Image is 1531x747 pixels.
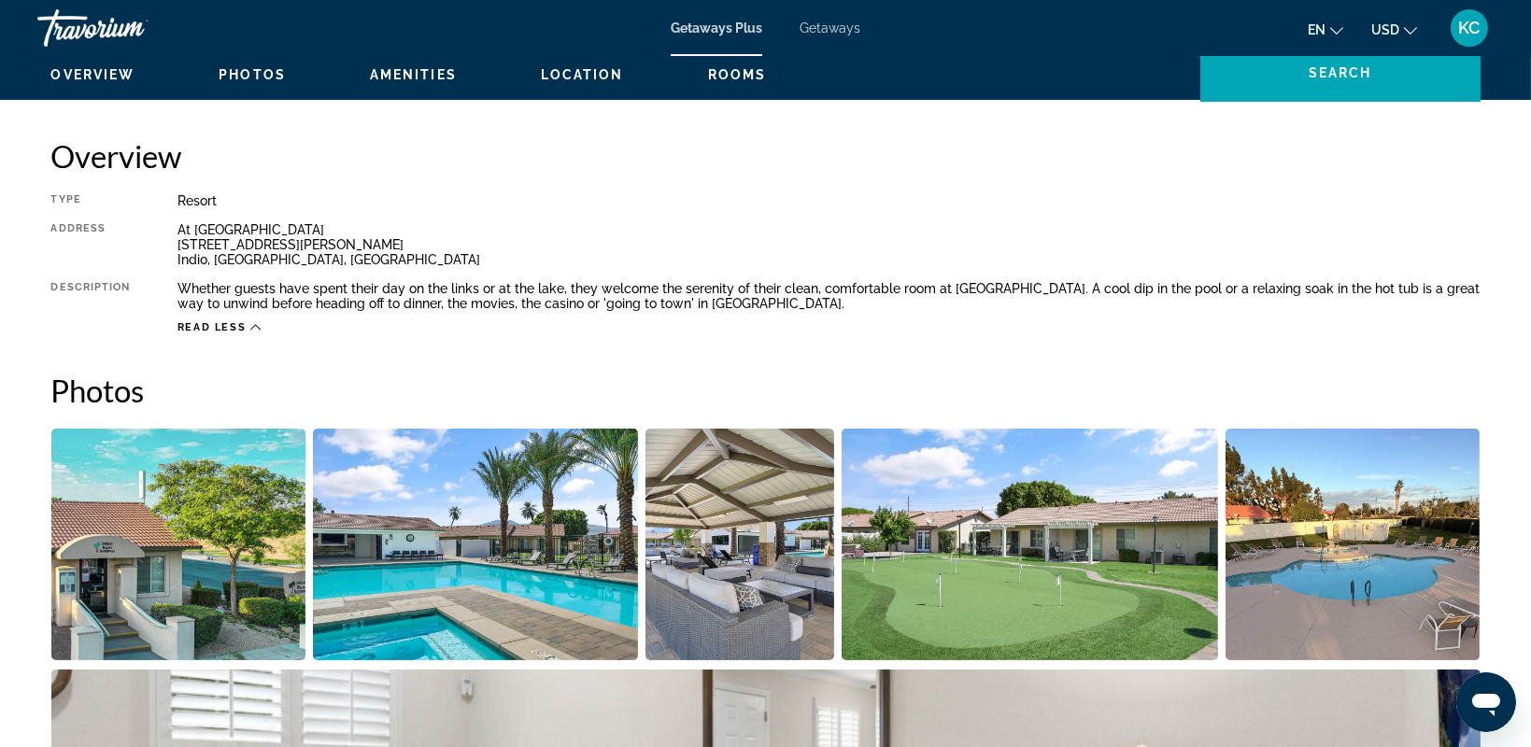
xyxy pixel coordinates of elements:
button: Photos [219,66,286,83]
span: KC [1459,19,1481,37]
button: Open full-screen image slider [645,428,835,661]
div: Whether guests have spent their day on the links or at the lake, they welcome the serenity of the... [177,281,1481,311]
a: Getaways Plus [671,21,762,35]
span: Overview [51,67,135,82]
span: Photos [219,67,286,82]
span: USD [1371,22,1399,37]
button: Open full-screen image slider [1226,428,1481,661]
div: Type [51,193,131,208]
span: Rooms [708,67,767,82]
span: Amenities [370,67,457,82]
button: Search [1200,44,1481,102]
button: Rooms [708,66,767,83]
button: User Menu [1445,8,1494,48]
button: Location [541,66,624,83]
div: At [GEOGRAPHIC_DATA] [STREET_ADDRESS][PERSON_NAME] Indio, [GEOGRAPHIC_DATA], [GEOGRAPHIC_DATA] [177,222,1481,267]
h2: Photos [51,372,1481,409]
h2: Overview [51,137,1481,175]
button: Overview [51,66,135,83]
button: Change language [1308,16,1343,43]
span: Location [541,67,624,82]
span: Search [1309,65,1372,80]
div: Address [51,222,131,267]
button: Change currency [1371,16,1417,43]
div: Resort [177,193,1481,208]
button: Open full-screen image slider [313,428,638,661]
button: Open full-screen image slider [51,428,306,661]
iframe: Button to launch messaging window [1456,672,1516,732]
span: en [1308,22,1325,37]
div: Description [51,281,131,311]
button: Open full-screen image slider [842,428,1218,661]
a: Travorium [37,4,224,52]
button: Read less [177,320,262,334]
a: Getaways [800,21,860,35]
button: Amenities [370,66,457,83]
span: Read less [177,321,247,333]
